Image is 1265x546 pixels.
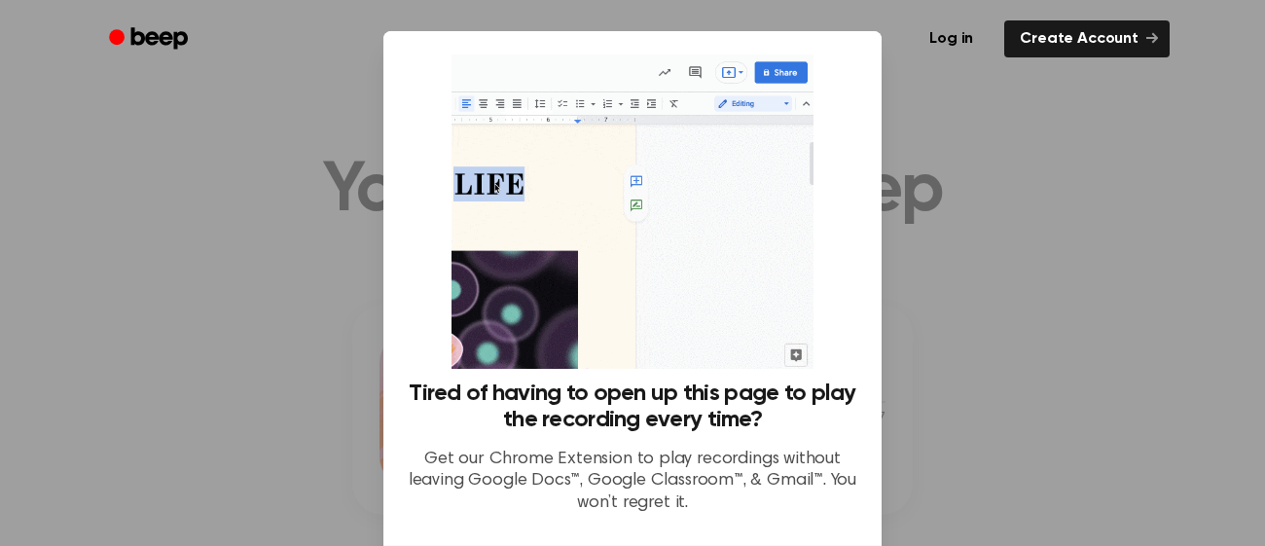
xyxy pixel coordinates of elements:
[1004,20,1170,57] a: Create Account
[452,55,813,369] img: Beep extension in action
[95,20,205,58] a: Beep
[910,17,993,61] a: Log in
[407,449,858,515] p: Get our Chrome Extension to play recordings without leaving Google Docs™, Google Classroom™, & Gm...
[407,381,858,433] h3: Tired of having to open up this page to play the recording every time?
